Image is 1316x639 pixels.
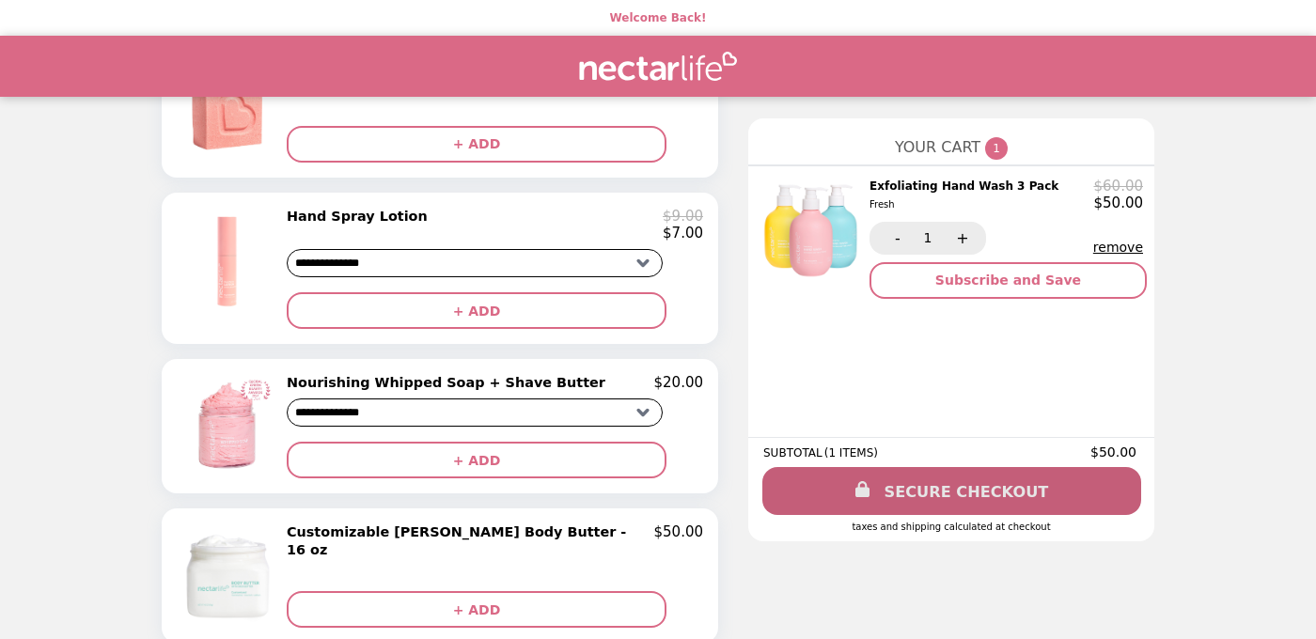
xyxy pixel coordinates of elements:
p: $20.00 [654,374,704,391]
span: $50.00 [1090,444,1139,460]
button: + ADD [287,126,666,163]
img: Exfoliating Hand Wash 3 Pack [758,178,868,283]
select: Select a product variant [287,398,663,427]
span: YOUR CART [895,138,980,156]
h2: Customizable [PERSON_NAME] Body Butter - 16 oz [287,523,654,558]
span: SUBTOTAL [763,446,824,460]
button: + [934,222,986,255]
img: Brand Logo [579,47,737,86]
select: Select a product variant [287,249,663,277]
p: $50.00 [1094,195,1144,211]
p: $50.00 [654,523,704,558]
span: 1 [985,137,1008,160]
button: + ADD [287,292,666,329]
button: + ADD [287,591,666,628]
p: $60.00 [1094,178,1144,195]
img: Hand Spray Lotion [175,208,285,313]
a: SECURE CHECKOUT [762,467,1141,515]
img: Nourishing Whipped Soap + Shave Butter [175,374,284,478]
p: Welcome Back! [609,11,706,24]
h2: Hand Spray Lotion [287,208,435,225]
button: - [869,222,921,255]
div: Fresh [869,196,1058,213]
img: Customizable Shea Body Butter - 16 oz [175,523,284,628]
span: 1 [924,230,932,245]
button: + ADD [287,442,666,478]
h2: Exfoliating Hand Wash 3 Pack [869,178,1066,214]
button: Subscribe and Save [869,262,1147,299]
button: remove [1093,240,1143,255]
h2: Nourishing Whipped Soap + Shave Butter [287,374,613,391]
p: $7.00 [663,225,703,242]
p: $9.00 [663,208,703,225]
div: Taxes and Shipping calculated at checkout [763,522,1139,532]
span: ( 1 ITEMS ) [824,446,878,460]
